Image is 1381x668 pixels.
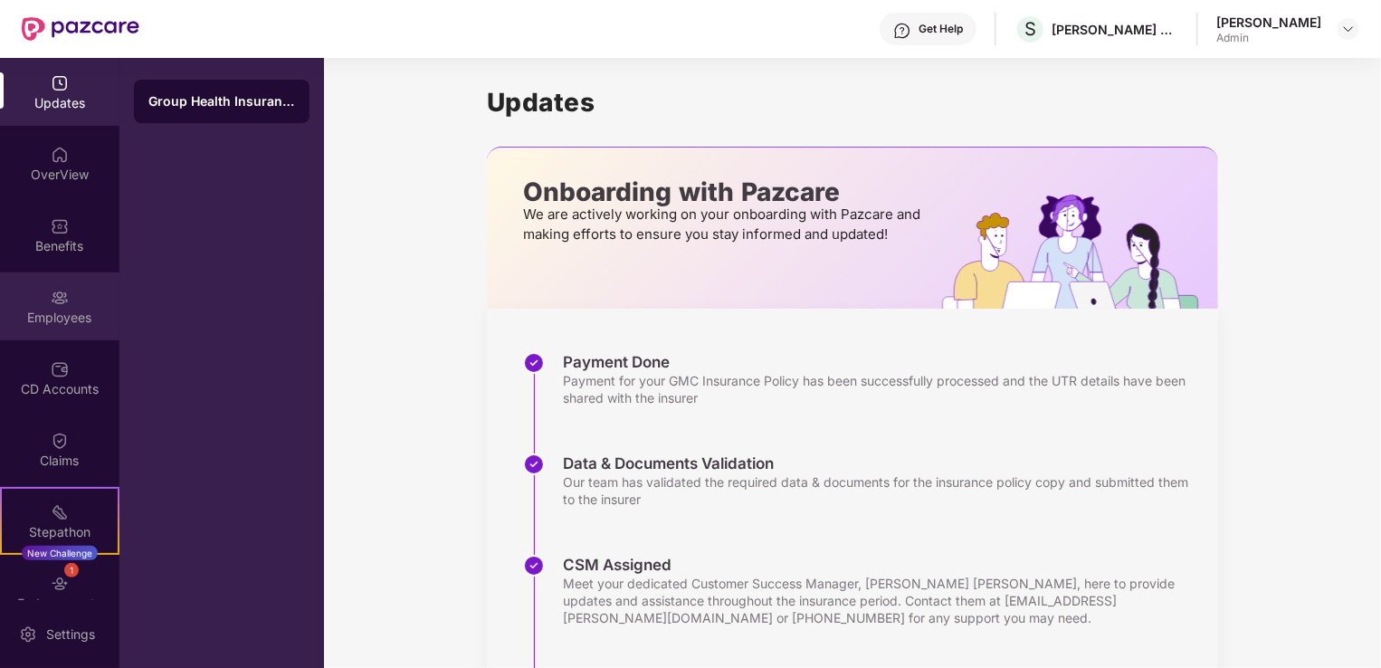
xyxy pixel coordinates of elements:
[2,523,118,541] div: Stepathon
[563,453,1200,473] div: Data & Documents Validation
[563,352,1200,372] div: Payment Done
[563,575,1200,626] div: Meet your dedicated Customer Success Manager, [PERSON_NAME] [PERSON_NAME], here to provide update...
[22,17,139,41] img: New Pazcare Logo
[942,195,1218,309] img: hrOnboarding
[523,453,545,475] img: svg+xml;base64,PHN2ZyBpZD0iU3RlcC1Eb25lLTMyeDMyIiB4bWxucz0iaHR0cDovL3d3dy53My5vcmcvMjAwMC9zdmciIH...
[1052,21,1178,38] div: [PERSON_NAME] PRODUCTIONS PRIVATE LIMITED
[41,625,100,644] div: Settings
[563,372,1200,406] div: Payment for your GMC Insurance Policy has been successfully processed and the UTR details have be...
[563,473,1200,508] div: Our team has validated the required data & documents for the insurance policy copy and submitted ...
[51,289,69,307] img: svg+xml;base64,PHN2ZyBpZD0iRW1wbG95ZWVzIiB4bWxucz0iaHR0cDovL3d3dy53My5vcmcvMjAwMC9zdmciIHdpZHRoPS...
[51,503,69,521] img: svg+xml;base64,PHN2ZyB4bWxucz0iaHR0cDovL3d3dy53My5vcmcvMjAwMC9zdmciIHdpZHRoPSIyMSIgaGVpZ2h0PSIyMC...
[523,184,926,200] p: Onboarding with Pazcare
[487,87,1218,118] h1: Updates
[919,22,963,36] div: Get Help
[893,22,911,40] img: svg+xml;base64,PHN2ZyBpZD0iSGVscC0zMngzMiIgeG1sbnM9Imh0dHA6Ly93d3cudzMub3JnLzIwMDAvc3ZnIiB3aWR0aD...
[1216,31,1321,45] div: Admin
[51,217,69,235] img: svg+xml;base64,PHN2ZyBpZD0iQmVuZWZpdHMiIHhtbG5zPSJodHRwOi8vd3d3LnczLm9yZy8yMDAwL3N2ZyIgd2lkdGg9Ij...
[148,92,295,110] div: Group Health Insurance
[1024,18,1036,40] span: S
[51,575,69,593] img: svg+xml;base64,PHN2ZyBpZD0iRW5kb3JzZW1lbnRzIiB4bWxucz0iaHR0cDovL3d3dy53My5vcmcvMjAwMC9zdmciIHdpZH...
[51,74,69,92] img: svg+xml;base64,PHN2ZyBpZD0iVXBkYXRlZCIgeG1sbnM9Imh0dHA6Ly93d3cudzMub3JnLzIwMDAvc3ZnIiB3aWR0aD0iMj...
[523,555,545,577] img: svg+xml;base64,PHN2ZyBpZD0iU3RlcC1Eb25lLTMyeDMyIiB4bWxucz0iaHR0cDovL3d3dy53My5vcmcvMjAwMC9zdmciIH...
[51,432,69,450] img: svg+xml;base64,PHN2ZyBpZD0iQ2xhaW0iIHhtbG5zPSJodHRwOi8vd3d3LnczLm9yZy8yMDAwL3N2ZyIgd2lkdGg9IjIwIi...
[523,205,926,244] p: We are actively working on your onboarding with Pazcare and making efforts to ensure you stay inf...
[523,352,545,374] img: svg+xml;base64,PHN2ZyBpZD0iU3RlcC1Eb25lLTMyeDMyIiB4bWxucz0iaHR0cDovL3d3dy53My5vcmcvMjAwMC9zdmciIH...
[51,146,69,164] img: svg+xml;base64,PHN2ZyBpZD0iSG9tZSIgeG1sbnM9Imh0dHA6Ly93d3cudzMub3JnLzIwMDAvc3ZnIiB3aWR0aD0iMjAiIG...
[19,625,37,644] img: svg+xml;base64,PHN2ZyBpZD0iU2V0dGluZy0yMHgyMCIgeG1sbnM9Imh0dHA6Ly93d3cudzMub3JnLzIwMDAvc3ZnIiB3aW...
[563,555,1200,575] div: CSM Assigned
[1216,14,1321,31] div: [PERSON_NAME]
[51,360,69,378] img: svg+xml;base64,PHN2ZyBpZD0iQ0RfQWNjb3VudHMiIGRhdGEtbmFtZT0iQ0QgQWNjb3VudHMiIHhtbG5zPSJodHRwOi8vd3...
[64,563,79,577] div: 1
[1341,22,1356,36] img: svg+xml;base64,PHN2ZyBpZD0iRHJvcGRvd24tMzJ4MzIiIHhtbG5zPSJodHRwOi8vd3d3LnczLm9yZy8yMDAwL3N2ZyIgd2...
[22,546,98,560] div: New Challenge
